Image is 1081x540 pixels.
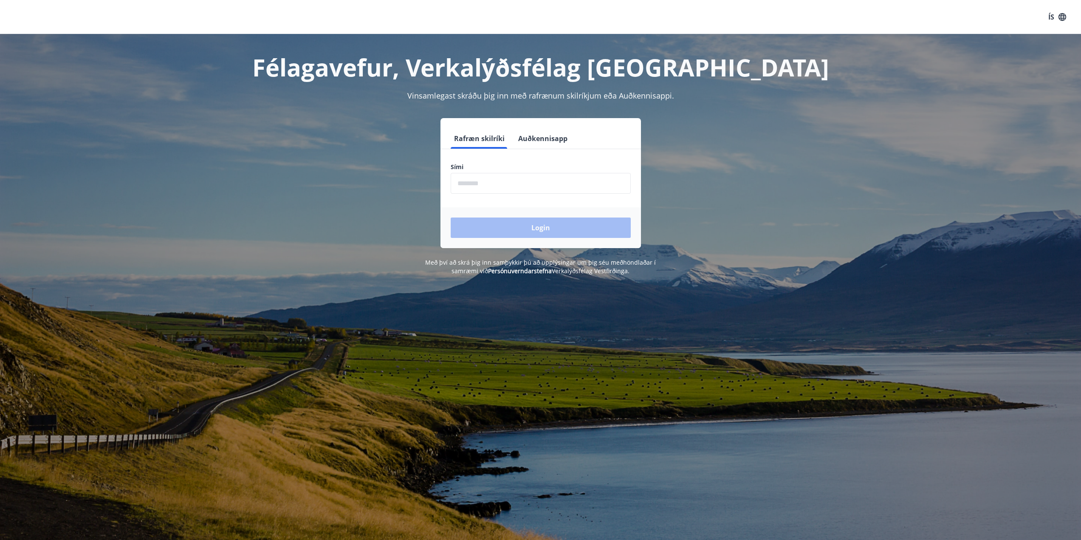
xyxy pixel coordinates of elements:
label: Sími [451,163,631,171]
button: Auðkennisapp [515,128,571,149]
button: ÍS [1044,9,1071,25]
span: Með því að skrá þig inn samþykkir þú að upplýsingar um þig séu meðhöndlaðar í samræmi við Verkalý... [425,258,656,275]
button: Rafræn skilríki [451,128,508,149]
a: Persónuverndarstefna [488,267,552,275]
h1: Félagavefur, Verkalýðsfélag [GEOGRAPHIC_DATA] [245,51,836,83]
span: Vinsamlegast skráðu þig inn með rafrænum skilríkjum eða Auðkennisappi. [407,90,674,101]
